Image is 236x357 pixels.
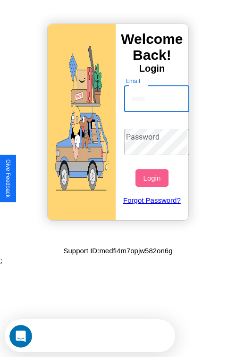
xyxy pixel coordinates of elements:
div: Give Feedback [5,159,11,198]
h4: Login [116,63,188,74]
iframe: Intercom live chat [9,325,32,348]
button: Login [135,169,168,187]
iframe: Intercom live chat discovery launcher [5,319,175,352]
p: Support ID: medfi4m7opjw582on6g [64,244,173,257]
label: Email [126,77,141,85]
img: gif [48,24,116,220]
h3: Welcome Back! [116,31,188,63]
a: Forgot Password? [119,187,185,214]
